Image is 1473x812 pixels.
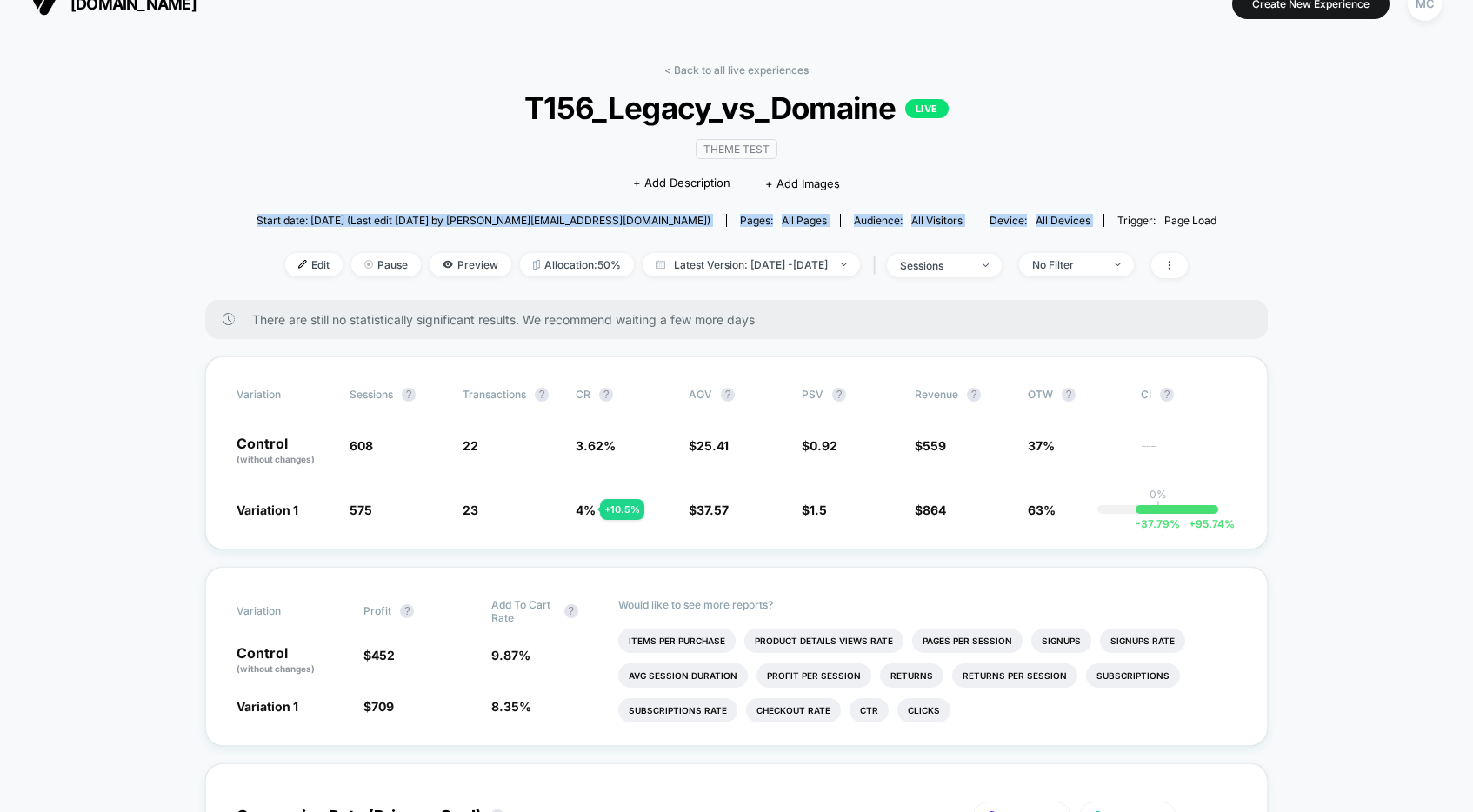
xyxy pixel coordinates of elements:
[1189,517,1196,530] span: +
[923,503,946,517] span: 864
[810,438,837,453] span: 0.92
[832,388,846,402] button: ?
[869,253,887,278] span: |
[1028,438,1055,453] span: 37%
[350,388,393,401] span: Sessions
[802,503,827,517] span: $
[364,260,373,269] img: end
[689,438,729,453] span: $
[237,503,298,517] span: Variation 1
[744,629,903,653] li: Product Details Views Rate
[363,699,394,714] span: $
[697,503,729,517] span: 37.57
[756,663,871,688] li: Profit Per Session
[618,663,748,688] li: Avg Session Duration
[402,388,416,402] button: ?
[721,388,735,402] button: ?
[911,214,963,227] span: All Visitors
[430,253,511,276] span: Preview
[371,648,395,662] span: 452
[576,438,616,453] span: 3.62 %
[533,260,540,270] img: rebalance
[237,663,315,674] span: (without changes)
[1036,214,1090,227] span: all devices
[810,503,827,517] span: 1.5
[599,388,613,402] button: ?
[915,503,946,517] span: $
[1032,258,1102,271] div: No Filter
[1100,629,1185,653] li: Signups Rate
[905,99,949,118] p: LIVE
[491,598,556,624] span: Add To Cart Rate
[983,263,989,267] img: end
[618,629,736,653] li: Items Per Purchase
[976,214,1103,227] span: Device:
[1028,503,1056,517] span: 63%
[285,253,343,276] span: Edit
[1086,663,1180,688] li: Subscriptions
[765,176,840,190] span: + Add Images
[740,214,827,227] div: Pages:
[491,648,530,662] span: 9.87 %
[967,388,981,402] button: ?
[923,438,946,453] span: 559
[576,388,590,401] span: CR
[576,503,596,517] span: 4 %
[1141,388,1236,402] span: CI
[1150,488,1167,501] p: 0%
[618,698,737,722] li: Subscriptions Rate
[782,214,827,227] span: all pages
[237,598,332,624] span: Variation
[643,253,860,276] span: Latest Version: [DATE] - [DATE]
[841,263,847,266] img: end
[1180,517,1235,530] span: 95.74 %
[463,388,526,401] span: Transactions
[1136,517,1180,530] span: -37.79 %
[633,175,730,192] span: + Add Description
[363,604,391,617] span: Profit
[564,604,578,618] button: ?
[1164,214,1216,227] span: Page Load
[298,260,307,269] img: edit
[257,214,710,227] span: Start date: [DATE] (Last edit [DATE] by [PERSON_NAME][EMAIL_ADDRESS][DOMAIN_NAME])
[854,214,963,227] div: Audience:
[915,388,958,401] span: Revenue
[304,90,1168,126] span: T156_Legacy_vs_Domaine
[802,438,837,453] span: $
[697,438,729,453] span: 25.41
[656,260,665,269] img: calendar
[689,388,712,401] span: AOV
[897,698,950,722] li: Clicks
[351,253,421,276] span: Pause
[1160,388,1174,402] button: ?
[237,388,332,402] span: Variation
[463,503,478,517] span: 23
[371,699,394,714] span: 709
[237,699,298,714] span: Variation 1
[696,139,777,159] span: Theme Test
[1156,501,1160,514] p: |
[350,438,373,453] span: 608
[746,698,841,722] li: Checkout Rate
[952,663,1077,688] li: Returns Per Session
[1141,441,1236,466] span: ---
[664,63,809,77] a: < Back to all live experiences
[1028,388,1123,402] span: OTW
[600,499,644,520] div: + 10.5 %
[802,388,823,401] span: PSV
[915,438,946,453] span: $
[689,503,729,517] span: $
[237,454,315,464] span: (without changes)
[350,503,372,517] span: 575
[900,259,970,272] div: sessions
[520,253,634,276] span: Allocation: 50%
[491,699,531,714] span: 8.35 %
[1031,629,1091,653] li: Signups
[237,646,346,676] p: Control
[1115,263,1121,266] img: end
[880,663,943,688] li: Returns
[1117,214,1216,227] div: Trigger:
[463,438,478,453] span: 22
[850,698,889,722] li: Ctr
[252,312,1233,327] span: There are still no statistically significant results. We recommend waiting a few more days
